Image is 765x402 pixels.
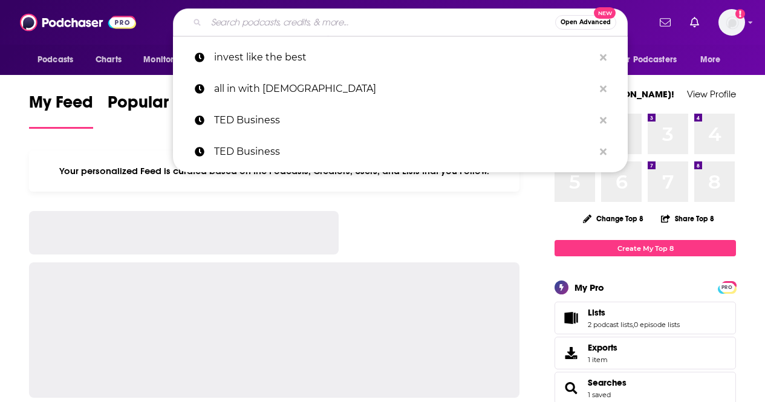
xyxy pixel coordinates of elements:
p: all in with chamath [214,73,594,105]
a: View Profile [687,88,736,100]
span: For Podcasters [619,51,677,68]
a: Lists [559,310,583,326]
a: Show notifications dropdown [685,12,704,33]
div: Search podcasts, credits, & more... [173,8,628,36]
input: Search podcasts, credits, & more... [206,13,555,32]
span: , [633,320,634,329]
a: TED Business [173,105,628,136]
a: TED Business [173,136,628,167]
p: TED Business [214,105,594,136]
a: Exports [555,337,736,369]
a: Lists [588,307,680,318]
span: Podcasts [37,51,73,68]
img: Podchaser - Follow, Share and Rate Podcasts [20,11,136,34]
span: Exports [588,342,617,353]
span: Lists [588,307,605,318]
svg: Add a profile image [735,9,745,19]
span: New [594,7,616,19]
div: My Pro [575,282,604,293]
span: Popular Feed [108,92,210,120]
span: Charts [96,51,122,68]
a: 1 saved [588,391,611,399]
span: Monitoring [143,51,186,68]
a: Show notifications dropdown [655,12,675,33]
a: Create My Top 8 [555,240,736,256]
button: open menu [692,48,736,71]
button: Open AdvancedNew [555,15,616,30]
p: TED Business [214,136,594,167]
a: Charts [88,48,129,71]
button: Show profile menu [718,9,745,36]
img: User Profile [718,9,745,36]
span: My Feed [29,92,93,120]
p: invest like the best [214,42,594,73]
a: Popular Feed [108,92,210,129]
button: open menu [29,48,89,71]
a: all in with [DEMOGRAPHIC_DATA] [173,73,628,105]
button: Share Top 8 [660,207,715,230]
span: PRO [720,283,734,292]
button: open menu [135,48,202,71]
div: Your personalized Feed is curated based on the Podcasts, Creators, Users, and Lists that you Follow. [29,151,519,192]
a: 0 episode lists [634,320,680,329]
a: Searches [588,377,627,388]
a: Searches [559,380,583,397]
button: open menu [611,48,694,71]
span: Open Advanced [561,19,611,25]
span: 1 item [588,355,617,364]
a: 2 podcast lists [588,320,633,329]
span: Lists [555,302,736,334]
a: My Feed [29,92,93,129]
a: invest like the best [173,42,628,73]
span: Logged in as amooers [718,9,745,36]
span: More [700,51,721,68]
a: PRO [720,282,734,291]
span: Exports [559,345,583,361]
button: Change Top 8 [576,211,651,226]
